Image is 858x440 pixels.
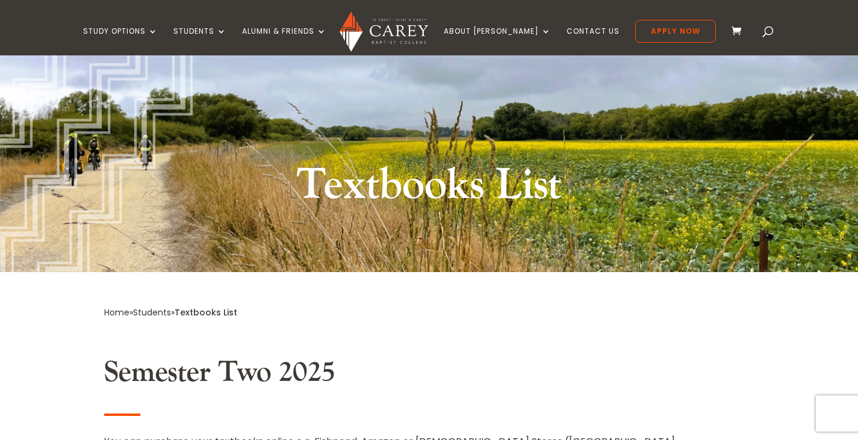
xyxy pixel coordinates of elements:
a: About [PERSON_NAME] [444,27,551,55]
a: Students [173,27,226,55]
a: Home [104,306,129,318]
a: Contact Us [567,27,620,55]
img: Carey Baptist College [340,11,428,52]
a: Apply Now [635,20,716,43]
h1: Textbooks List [204,157,655,220]
span: Textbooks List [175,306,237,318]
a: Alumni & Friends [242,27,326,55]
a: Students [133,306,171,318]
a: Study Options [83,27,158,55]
h2: Semester Two 2025 [104,355,754,396]
span: » » [104,306,237,318]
